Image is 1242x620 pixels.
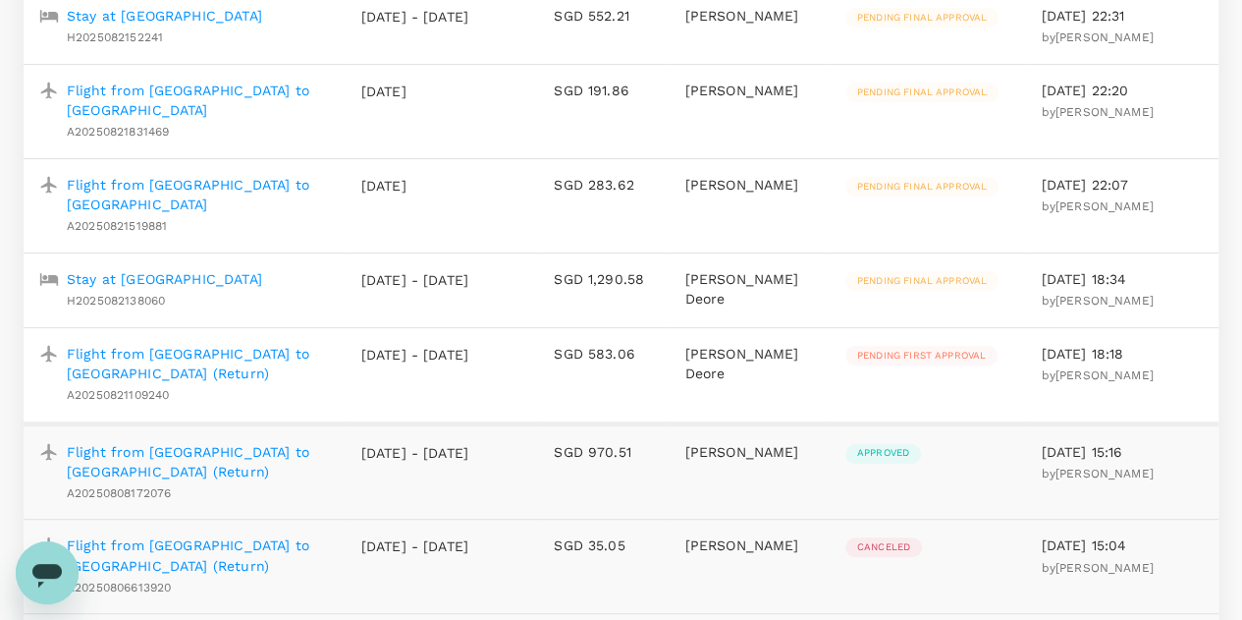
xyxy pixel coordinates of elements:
[554,175,653,195] p: SGD 283.62
[361,536,469,556] p: [DATE] - [DATE]
[554,442,653,462] p: SGD 970.51
[361,176,469,196] p: [DATE]
[361,443,469,463] p: [DATE] - [DATE]
[1041,105,1153,119] span: by
[554,6,653,26] p: SGD 552.21
[1041,6,1203,26] p: [DATE] 22:31
[67,269,262,289] a: Stay at [GEOGRAPHIC_DATA]
[67,344,330,383] a: Flight from [GEOGRAPHIC_DATA] to [GEOGRAPHIC_DATA] (Return)
[684,269,813,309] p: [PERSON_NAME] Deore
[361,345,469,365] p: [DATE] - [DATE]
[845,274,999,288] span: Pending final approval
[361,82,469,101] p: [DATE]
[1055,30,1154,44] span: [PERSON_NAME]
[684,442,813,462] p: [PERSON_NAME]
[361,270,469,290] p: [DATE] - [DATE]
[1055,561,1154,575] span: [PERSON_NAME]
[1055,368,1154,382] span: [PERSON_NAME]
[1041,175,1203,195] p: [DATE] 22:07
[845,11,999,25] span: Pending final approval
[1041,269,1203,289] p: [DATE] 18:34
[845,85,999,99] span: Pending final approval
[554,269,653,289] p: SGD 1,290.58
[67,125,169,139] span: A20250821831469
[1041,81,1203,100] p: [DATE] 22:20
[1055,294,1154,308] span: [PERSON_NAME]
[1041,467,1153,480] span: by
[67,219,167,233] span: A20250821519881
[1041,199,1153,213] span: by
[1041,442,1203,462] p: [DATE] 15:16
[67,535,330,575] a: Flight from [GEOGRAPHIC_DATA] to [GEOGRAPHIC_DATA] (Return)
[1055,199,1154,213] span: [PERSON_NAME]
[845,446,921,460] span: Approved
[684,175,813,195] p: [PERSON_NAME]
[684,6,813,26] p: [PERSON_NAME]
[67,30,163,44] span: H2025082152241
[684,535,813,555] p: [PERSON_NAME]
[67,442,330,481] a: Flight from [GEOGRAPHIC_DATA] to [GEOGRAPHIC_DATA] (Return)
[67,81,330,120] a: Flight from [GEOGRAPHIC_DATA] to [GEOGRAPHIC_DATA]
[554,535,653,555] p: SGD 35.05
[1041,561,1153,575] span: by
[361,7,469,27] p: [DATE] - [DATE]
[1041,344,1203,364] p: [DATE] 18:18
[1041,30,1153,44] span: by
[845,540,922,554] span: Canceled
[845,349,998,363] span: Pending first approval
[554,344,653,364] p: SGD 583.06
[1055,467,1154,480] span: [PERSON_NAME]
[67,388,169,402] span: A20250821109240
[845,180,999,194] span: Pending final approval
[67,6,262,26] a: Stay at [GEOGRAPHIC_DATA]
[67,175,330,214] a: Flight from [GEOGRAPHIC_DATA] to [GEOGRAPHIC_DATA]
[67,581,171,594] span: A20250806613920
[1041,535,1203,555] p: [DATE] 15:04
[67,294,165,308] span: H2025082138060
[554,81,653,100] p: SGD 191.86
[1041,368,1153,382] span: by
[684,81,813,100] p: [PERSON_NAME]
[67,486,171,500] span: A20250808172076
[684,344,813,383] p: [PERSON_NAME] Deore
[1055,105,1154,119] span: [PERSON_NAME]
[16,541,79,604] iframe: Button to launch messaging window
[1041,294,1153,308] span: by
